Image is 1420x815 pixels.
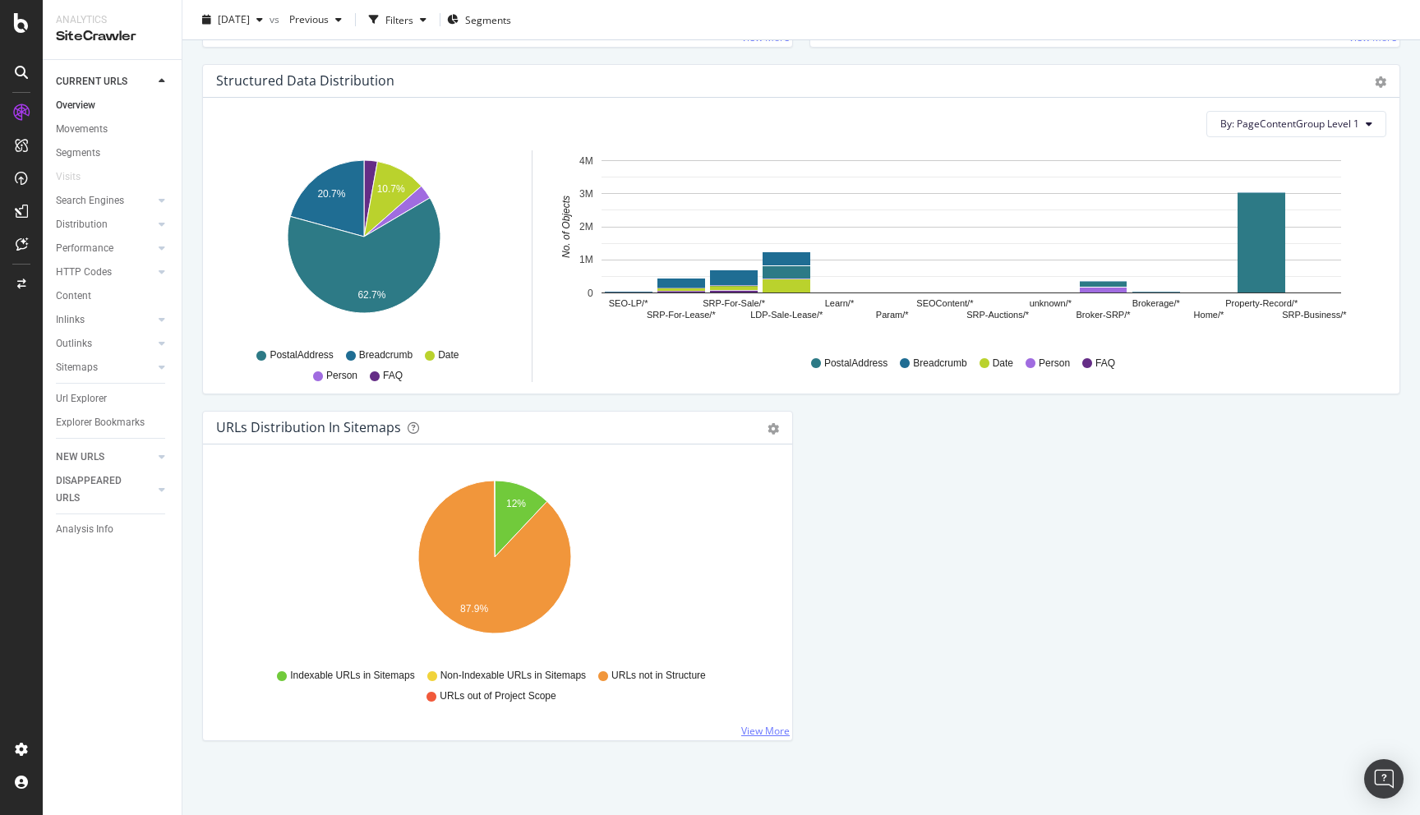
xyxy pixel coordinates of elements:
[506,498,526,509] text: 12%
[56,168,81,186] div: Visits
[56,145,170,162] a: Segments
[56,288,91,305] div: Content
[913,357,966,371] span: Breadcrumb
[56,311,154,329] a: Inlinks
[56,97,170,114] a: Overview
[1206,111,1386,137] button: By: PageContentGroup Level 1
[385,12,413,26] div: Filters
[56,335,154,352] a: Outlinks
[362,7,433,33] button: Filters
[56,414,170,431] a: Explorer Bookmarks
[824,357,887,371] span: PostalAddress
[56,192,124,210] div: Search Engines
[1220,117,1359,131] span: By: PageContentGroup Level 1
[218,12,250,26] span: 2025 Aug. 22nd
[916,298,974,308] text: SEOContent/*
[447,7,511,33] button: Segments
[56,121,108,138] div: Movements
[750,310,823,320] text: LDP-Sale-Lease/*
[216,72,394,89] div: Structured Data Distribution
[56,521,170,538] a: Analysis Info
[703,298,766,308] text: SRP-For-Sale/*
[966,310,1030,320] text: SRP-Auctions/*
[56,216,108,233] div: Distribution
[56,192,154,210] a: Search Engines
[56,264,112,281] div: HTTP Codes
[56,73,127,90] div: CURRENT URLS
[1095,357,1115,371] span: FAQ
[825,298,855,308] text: Learn/*
[741,724,790,738] a: View More
[56,264,154,281] a: HTTP Codes
[56,240,113,257] div: Performance
[56,168,97,186] a: Visits
[579,221,593,233] text: 2M
[993,357,1013,371] span: Date
[876,310,909,320] text: Param/*
[460,603,488,615] text: 87.9%
[56,521,113,538] div: Analysis Info
[1225,298,1298,308] text: Property-Record/*
[317,188,345,200] text: 20.7%
[216,471,773,661] svg: A chart.
[1282,310,1347,320] text: SRP-Business/*
[647,310,716,320] text: SRP-For-Lease/*
[56,449,154,466] a: NEW URLS
[56,414,145,431] div: Explorer Bookmarks
[56,449,104,466] div: NEW URLS
[1030,298,1072,308] text: unknown/*
[56,288,170,305] a: Content
[56,73,154,90] a: CURRENT URLS
[326,369,357,383] span: Person
[377,183,405,195] text: 10.7%
[1077,310,1132,320] text: Broker-SRP/*
[56,216,154,233] a: Distribution
[290,669,414,683] span: Indexable URLs in Sitemaps
[56,359,98,376] div: Sitemaps
[465,12,511,26] span: Segments
[56,13,168,27] div: Analytics
[579,254,593,265] text: 1M
[220,150,508,341] svg: A chart.
[283,7,348,33] button: Previous
[283,12,329,26] span: Previous
[1364,759,1404,799] div: Open Intercom Messenger
[552,150,1374,341] svg: A chart.
[440,669,586,683] span: Non-Indexable URLs in Sitemaps
[56,121,170,138] a: Movements
[56,145,100,162] div: Segments
[440,689,556,703] span: URLs out of Project Scope
[216,419,401,435] div: URLs Distribution in Sitemaps
[56,472,154,507] a: DISAPPEARED URLS
[579,188,593,200] text: 3M
[383,369,403,383] span: FAQ
[1194,310,1224,320] text: Home/*
[56,390,107,407] div: Url Explorer
[560,196,572,258] text: No. of Objects
[359,348,413,362] span: Breadcrumb
[56,97,95,114] div: Overview
[588,288,593,299] text: 0
[579,155,593,167] text: 4M
[196,7,270,33] button: [DATE]
[1132,298,1181,308] text: Brokerage/*
[438,348,459,362] span: Date
[1375,76,1386,88] div: gear
[56,335,92,352] div: Outlinks
[609,298,648,308] text: SEO-LP/*
[270,348,333,362] span: PostalAddress
[56,27,168,46] div: SiteCrawler
[611,669,706,683] span: URLs not in Structure
[56,390,170,407] a: Url Explorer
[56,359,154,376] a: Sitemaps
[270,12,283,26] span: vs
[768,423,779,435] div: gear
[56,240,154,257] a: Performance
[56,311,85,329] div: Inlinks
[357,289,385,301] text: 62.7%
[1039,357,1070,371] span: Person
[56,472,139,507] div: DISAPPEARED URLS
